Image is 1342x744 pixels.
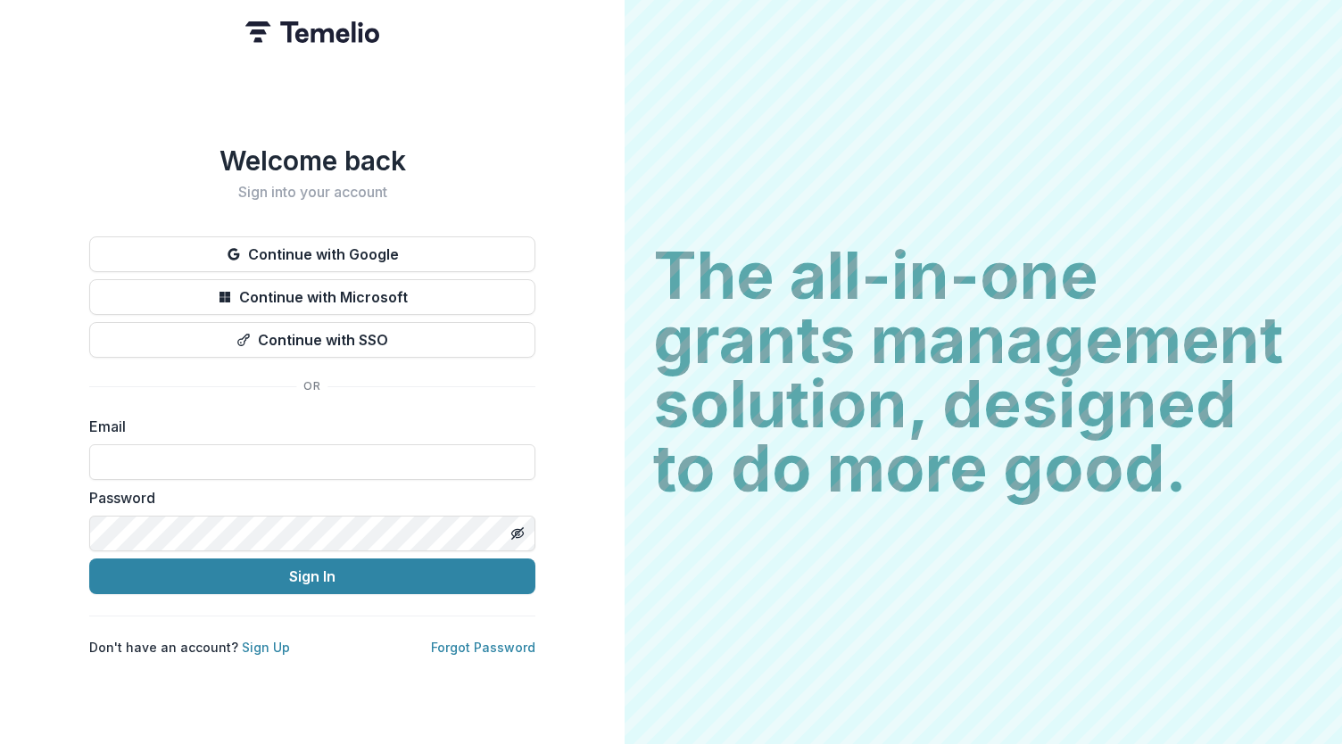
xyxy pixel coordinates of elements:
h1: Welcome back [89,145,535,177]
button: Continue with Google [89,236,535,272]
label: Password [89,487,525,508]
h2: Sign into your account [89,184,535,201]
button: Toggle password visibility [503,519,532,548]
a: Sign Up [242,640,290,655]
button: Continue with SSO [89,322,535,358]
button: Sign In [89,558,535,594]
button: Continue with Microsoft [89,279,535,315]
p: Don't have an account? [89,638,290,657]
img: Temelio [245,21,379,43]
a: Forgot Password [431,640,535,655]
label: Email [89,416,525,437]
